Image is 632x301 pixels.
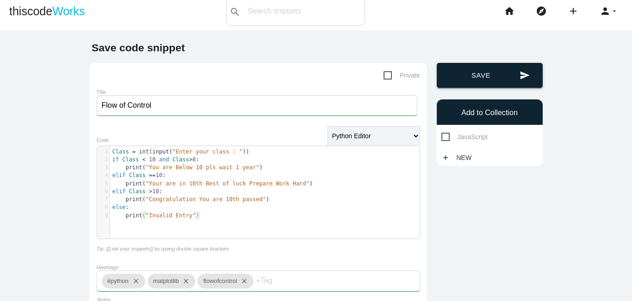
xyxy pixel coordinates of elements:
span: : [112,204,129,210]
span: elif [112,188,126,195]
div: 2 [97,156,110,164]
span: Class [122,156,139,163]
label: Hashtags [97,264,118,270]
span: input [152,148,169,155]
span: if [112,156,119,163]
label: Code [97,137,109,143]
div: #python [102,274,145,289]
span: Private [384,70,420,81]
div: 7 [97,196,110,203]
span: Class [129,188,146,195]
span: 10 [149,156,155,163]
span: == [149,172,155,178]
span: 10 [155,172,162,178]
div: 9 [97,212,110,220]
div: 1 [97,148,110,156]
span: Class [173,156,189,163]
input: Search snippets [243,1,365,21]
span: "You are Below 10 pls wait 1 year" [146,164,260,171]
span: "Enter your class : " [173,148,243,155]
div: 4 [97,172,110,179]
span: : [112,188,163,195]
h6: Add to Collection [441,109,538,117]
div: matplotlib [148,274,196,289]
span: Class [112,148,129,155]
i: send [520,63,530,88]
span: JavaScript [441,131,488,143]
button: sendSave [437,63,543,88]
div: 8 [97,203,110,211]
span: "Your are in 10th Best of luck Prepare Work Hard" [146,180,310,187]
i: close [179,274,190,289]
span: ( ( )) [112,148,249,155]
span: ( ) [112,196,270,203]
span: ( ) [112,164,263,171]
span: Class [129,172,146,178]
b: Save code snippet [92,42,185,54]
span: print [125,180,142,187]
span: ( ) [112,180,313,187]
div: 6 [97,188,110,196]
span: Works [52,5,85,18]
span: < [143,156,146,163]
span: print [125,212,142,219]
input: What does this code do? [97,95,417,116]
i: close [237,274,248,289]
input: +Tag [256,271,311,290]
span: "Congratulation You are 10th passed" [146,196,266,203]
span: : [112,172,166,178]
span: elif [112,172,126,178]
i: add [441,149,450,166]
label: Title [97,89,106,95]
span: print [125,196,142,203]
span: print [125,164,142,171]
div: 3 [97,164,110,172]
span: int [139,148,149,155]
span: 10 [152,188,159,195]
span: ( [143,212,146,219]
span: > [149,188,152,195]
span: = [132,148,136,155]
span: > [189,156,192,163]
span: "Invalid Entry" [146,212,196,219]
i: close [129,274,140,289]
span: : [112,156,199,163]
span: 8 [192,156,196,163]
span: else [112,204,126,210]
span: ) [196,212,199,219]
a: addNew [441,149,477,166]
span: and [159,156,169,163]
div: flowofcontrol [198,274,254,289]
div: 5 [97,180,110,188]
i: Tip: [[Link your snippets]] by typing double square brackets [97,246,229,252]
